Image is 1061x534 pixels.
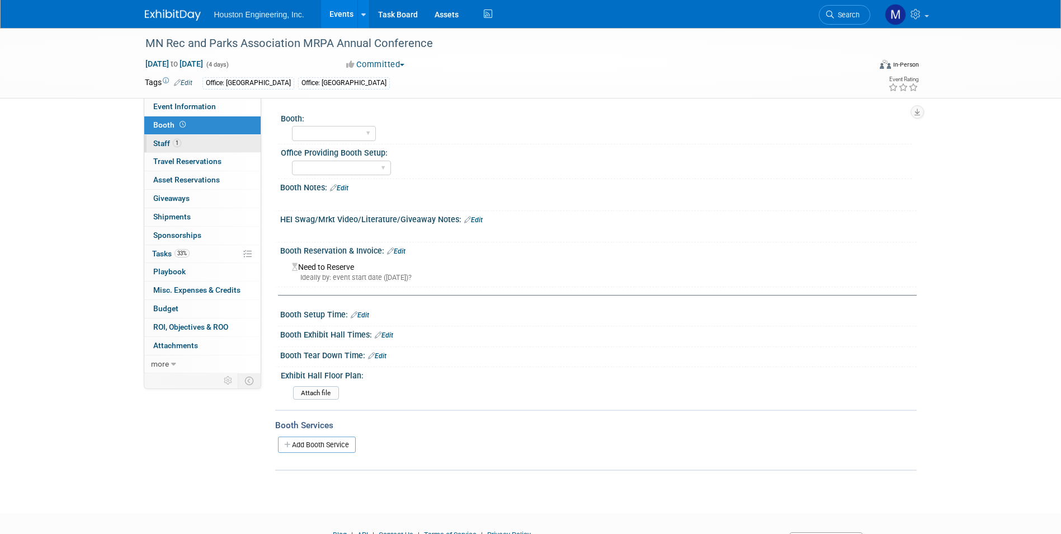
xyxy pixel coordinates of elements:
a: Sponsorships [144,227,261,245]
a: Edit [387,247,405,255]
span: Booth not reserved yet [177,120,188,129]
span: Playbook [153,267,186,276]
a: Edit [351,311,369,319]
span: Budget [153,304,178,313]
div: Office Providing Booth Setup: [281,144,912,158]
div: Booth Setup Time: [280,306,917,321]
span: Tasks [152,249,190,258]
span: Giveaways [153,194,190,203]
a: Add Booth Service [278,437,356,453]
div: Booth Reservation & Invoice: [280,242,917,257]
a: Misc. Expenses & Credits [144,282,261,299]
span: 33% [175,249,190,257]
a: ROI, Objectives & ROO [144,318,261,336]
a: Event Information [144,98,261,116]
a: Shipments [144,208,261,226]
span: (4 days) [205,61,229,68]
a: Staff1 [144,135,261,153]
span: Misc. Expenses & Credits [153,285,241,294]
div: Booth Exhibit Hall Times: [280,326,917,341]
img: Mayra Nanclares [885,4,906,25]
span: Event Information [153,102,216,111]
span: Shipments [153,212,191,221]
td: Personalize Event Tab Strip [219,373,238,388]
a: Search [819,5,870,25]
span: Sponsorships [153,231,201,240]
a: Edit [368,352,386,360]
a: Edit [375,331,393,339]
a: Giveaways [144,190,261,208]
div: Ideally by: event start date ([DATE])? [292,273,908,283]
span: Staff [153,139,181,148]
div: Exhibit Hall Floor Plan: [281,367,912,381]
span: Booth [153,120,188,129]
span: [DATE] [DATE] [145,59,204,69]
a: Playbook [144,263,261,281]
div: Booth: [281,110,912,124]
span: Houston Engineering, Inc. [214,10,304,19]
div: Booth Services [275,419,917,432]
span: more [151,359,169,368]
div: In-Person [893,60,919,69]
span: Asset Reservations [153,175,220,184]
span: Travel Reservations [153,157,221,166]
div: Booth Tear Down Time: [280,347,917,362]
a: Edit [464,216,483,224]
a: Asset Reservations [144,171,261,189]
a: Budget [144,300,261,318]
td: Tags [145,77,192,90]
a: Tasks33% [144,245,261,263]
div: Booth Notes: [280,179,917,194]
a: Booth [144,116,261,134]
span: 1 [173,139,181,147]
span: to [169,59,180,68]
div: Office: [GEOGRAPHIC_DATA] [298,77,390,89]
div: Need to Reserve [289,259,908,283]
img: Format-Inperson.png [880,60,891,69]
td: Toggle Event Tabs [238,373,261,388]
button: Committed [342,59,409,71]
span: ROI, Objectives & ROO [153,322,228,331]
img: ExhibitDay [145,10,201,21]
a: Travel Reservations [144,153,261,171]
a: Edit [174,79,192,87]
a: more [144,355,261,373]
div: HEI Swag/Mrkt Video/Literature/Giveaway Notes: [280,211,917,226]
span: Attachments [153,341,198,350]
div: MN Rec and Parks Association MRPA Annual Conference [142,34,853,54]
div: Event Format [804,58,919,75]
div: Office: [GEOGRAPHIC_DATA] [202,77,294,89]
div: Event Rating [888,77,918,82]
a: Attachments [144,337,261,355]
span: Search [834,11,860,19]
a: Edit [330,184,348,192]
